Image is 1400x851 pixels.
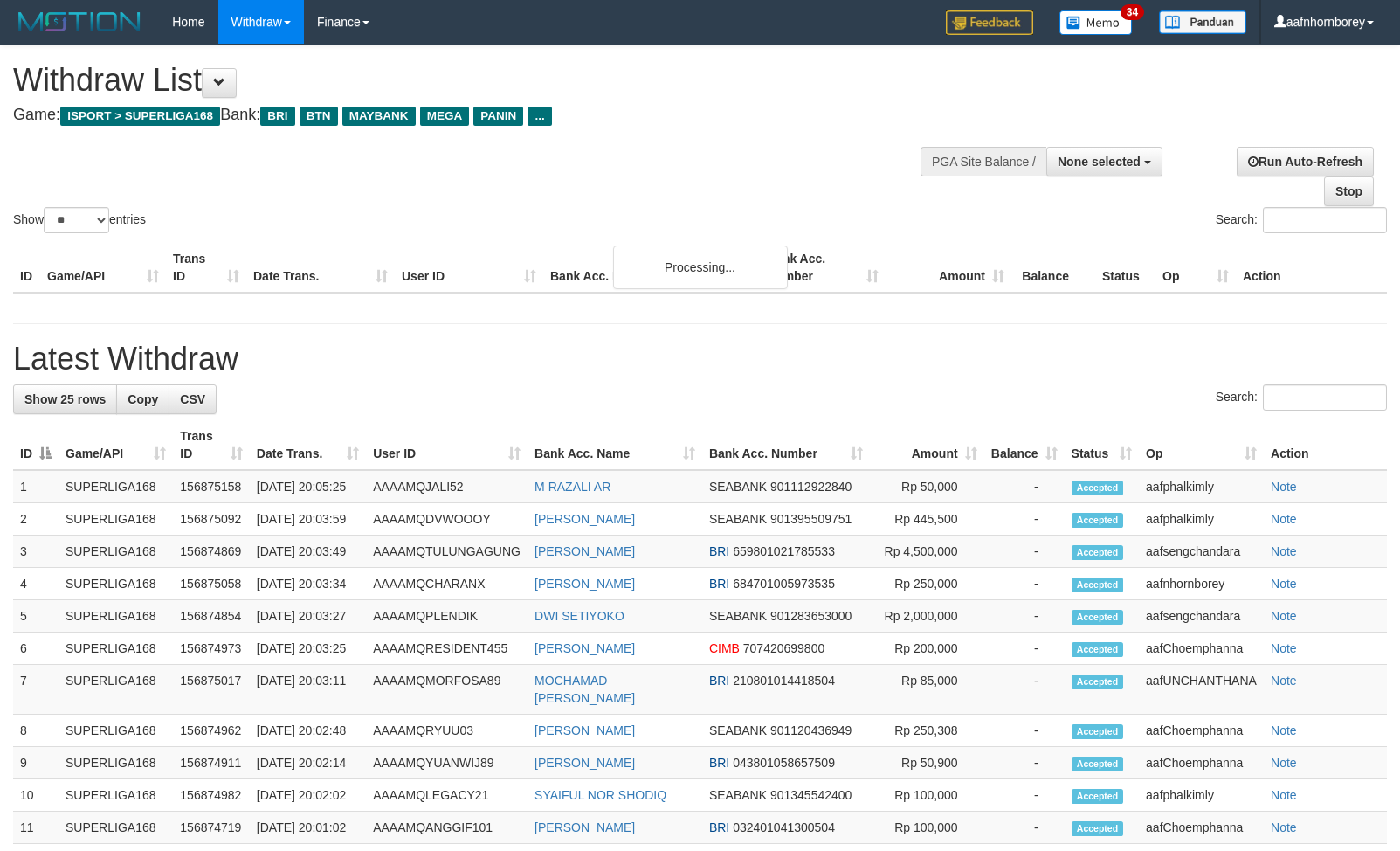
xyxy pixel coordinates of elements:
span: MAYBANK [342,107,416,126]
td: SUPERLIGA168 [59,715,173,747]
th: Bank Acc. Name [543,243,760,293]
label: Search: [1216,384,1387,411]
a: [PERSON_NAME] [534,820,635,834]
td: [DATE] 20:01:02 [250,812,366,844]
span: Accepted [1072,610,1124,625]
td: 156874962 [173,715,250,747]
select: Showentries [44,207,109,233]
span: ... [528,107,551,126]
th: Trans ID: activate to sort column ascending [173,420,250,470]
td: AAAAMQLEGACY21 [366,779,528,812]
td: SUPERLIGA168 [59,568,173,600]
span: Copy 901283653000 to clipboard [770,609,852,623]
span: ISPORT > SUPERLIGA168 [60,107,220,126]
h4: Game: Bank: [13,107,916,124]
span: Accepted [1072,675,1124,689]
span: Copy [128,392,158,406]
span: Copy 659801021785533 to clipboard [733,544,835,558]
a: Show 25 rows [13,384,117,414]
span: Copy 684701005973535 to clipboard [733,577,835,591]
td: Rp 100,000 [870,812,984,844]
td: SUPERLIGA168 [59,600,173,633]
span: Accepted [1072,642,1124,657]
span: Accepted [1072,513,1124,528]
input: Search: [1263,207,1387,233]
button: None selected [1046,147,1162,176]
td: [DATE] 20:05:25 [250,470,366,503]
td: aafnhornborey [1139,568,1264,600]
img: panduan.png [1159,10,1246,34]
td: SUPERLIGA168 [59,812,173,844]
td: [DATE] 20:03:49 [250,536,366,568]
td: Rp 4,500,000 [870,536,984,568]
td: SUPERLIGA168 [59,747,173,779]
span: BRI [709,674,729,688]
span: Accepted [1072,757,1124,771]
a: Note [1271,756,1297,770]
a: [PERSON_NAME] [534,577,635,591]
span: SEABANK [709,723,767,737]
span: Copy 043801058657509 to clipboard [733,756,835,770]
th: Balance: activate to sort column ascending [984,420,1065,470]
a: Note [1271,512,1297,526]
span: Copy 032401041300504 to clipboard [733,820,835,834]
td: AAAAMQJALI52 [366,470,528,503]
td: aafsengchandara [1139,600,1264,633]
td: 11 [13,812,59,844]
input: Search: [1263,384,1387,411]
a: Note [1271,609,1297,623]
td: - [984,715,1065,747]
td: - [984,568,1065,600]
div: Processing... [613,246,788,289]
div: PGA Site Balance / [921,147,1046,176]
span: BRI [709,544,729,558]
td: AAAAMQCHARANX [366,568,528,600]
td: - [984,665,1065,715]
td: 156875092 [173,503,250,536]
th: Balance [1011,243,1095,293]
td: 7 [13,665,59,715]
td: aafUNCHANTHANA [1139,665,1264,715]
td: 156874854 [173,600,250,633]
td: aafChoemphanna [1139,715,1264,747]
span: Copy 707420699800 to clipboard [743,641,824,655]
span: Copy 901345542400 to clipboard [770,788,852,802]
td: [DATE] 20:02:14 [250,747,366,779]
td: 156874911 [173,747,250,779]
td: [DATE] 20:03:11 [250,665,366,715]
span: SEABANK [709,512,767,526]
span: BTN [300,107,338,126]
span: BRI [709,756,729,770]
td: SUPERLIGA168 [59,779,173,812]
a: Note [1271,641,1297,655]
th: Date Trans. [246,243,395,293]
td: Rp 200,000 [870,633,984,665]
a: Note [1271,788,1297,802]
span: Accepted [1072,545,1124,560]
td: AAAAMQYUANWIJ89 [366,747,528,779]
th: Trans ID [166,243,246,293]
a: [PERSON_NAME] [534,544,635,558]
a: [PERSON_NAME] [534,641,635,655]
label: Search: [1216,207,1387,233]
span: Accepted [1072,821,1124,836]
span: PANIN [473,107,523,126]
td: 156875017 [173,665,250,715]
th: Action [1264,420,1387,470]
th: Bank Acc. Name: activate to sort column ascending [528,420,702,470]
a: Stop [1324,176,1374,206]
span: CIMB [709,641,740,655]
span: Accepted [1072,789,1124,804]
td: 156875158 [173,470,250,503]
a: MOCHAMAD [PERSON_NAME] [534,674,635,705]
th: Date Trans.: activate to sort column ascending [250,420,366,470]
th: ID [13,243,40,293]
th: Status [1095,243,1155,293]
a: Note [1271,544,1297,558]
td: - [984,633,1065,665]
span: SEABANK [709,609,767,623]
td: SUPERLIGA168 [59,503,173,536]
td: Rp 85,000 [870,665,984,715]
a: Note [1271,723,1297,737]
td: - [984,600,1065,633]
